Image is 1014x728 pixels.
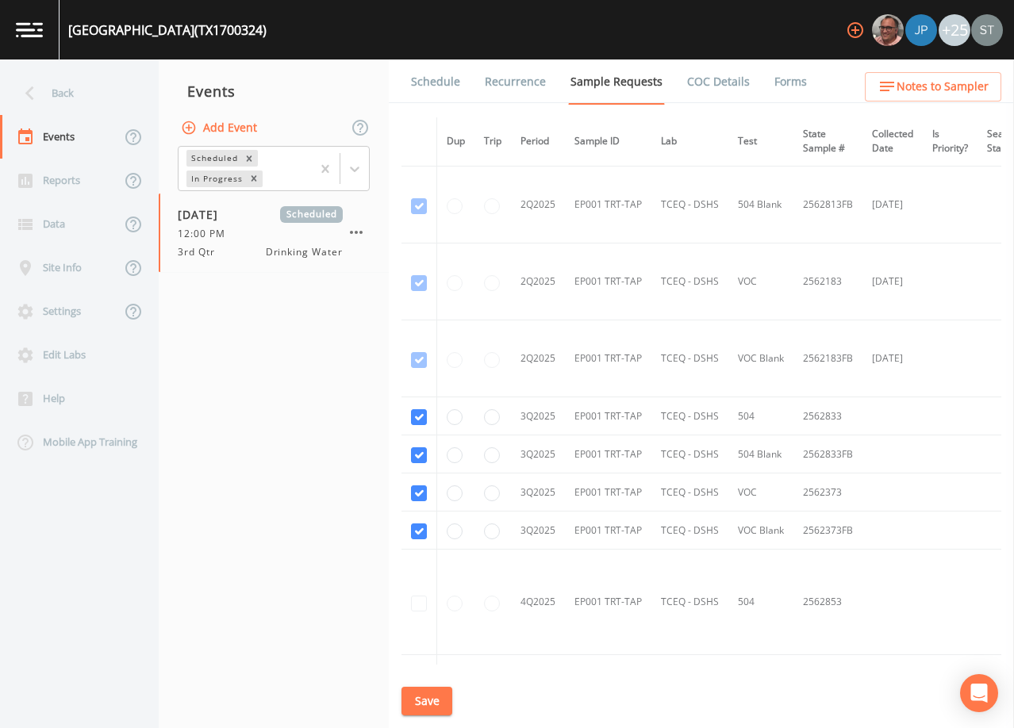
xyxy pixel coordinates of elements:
img: 41241ef155101aa6d92a04480b0d0000 [905,14,937,46]
td: 3Q2025 [511,397,565,435]
div: Remove Scheduled [240,150,258,167]
button: Add Event [178,113,263,143]
span: 12:00 PM [178,227,235,241]
div: Events [159,71,389,111]
td: EP001 TRT-TAP [565,512,651,550]
td: 4Q2025 [511,550,565,655]
td: 2562183FB [793,320,862,397]
th: Dup [437,117,475,166]
button: Save [401,687,452,716]
td: TCEQ - DSHS [651,167,728,243]
td: EP001 TRT-TAP [565,397,651,435]
td: 2562373 [793,473,862,512]
a: Schedule [409,59,463,104]
td: EP001 TRT-TAP [565,167,651,243]
div: Joshua gere Paul [905,14,938,46]
td: 2Q2025 [511,167,565,243]
td: 2562833FB [793,435,862,473]
a: COC Details [685,59,752,104]
td: TCEQ - DSHS [651,512,728,550]
th: Collected Date [862,117,923,166]
button: Notes to Sampler [865,72,1001,102]
span: 3rd Qtr [178,245,225,259]
td: EP001 TRT-TAP [565,435,651,473]
td: TCEQ - DSHS [651,243,728,320]
th: Trip [474,117,511,166]
td: 3Q2025 [511,435,565,473]
td: 2562833 [793,397,862,435]
td: VOC Blank [728,512,793,550]
th: Lab [651,117,728,166]
span: Notes to Sampler [897,77,989,97]
td: VOC Blank [728,320,793,397]
td: 2Q2025 [511,243,565,320]
a: Recurrence [482,59,548,104]
td: 504 [728,397,793,435]
td: 2562183 [793,243,862,320]
td: VOC [728,473,793,512]
td: TCEQ - DSHS [651,435,728,473]
td: TCEQ - DSHS [651,320,728,397]
div: Mike Franklin [871,14,905,46]
th: Period [511,117,565,166]
td: [DATE] [862,167,923,243]
td: TCEQ - DSHS [651,473,728,512]
td: [DATE] [862,243,923,320]
td: 2562813FB [793,167,862,243]
td: 3Q2025 [511,473,565,512]
td: VOC [728,243,793,320]
div: In Progress [186,171,245,187]
td: TCEQ - DSHS [651,397,728,435]
img: cb9926319991c592eb2b4c75d39c237f [971,14,1003,46]
a: [DATE]Scheduled12:00 PM3rd QtrDrinking Water [159,193,389,273]
div: Remove In Progress [245,171,263,187]
td: TCEQ - DSHS [651,550,728,655]
td: EP001 TRT-TAP [565,243,651,320]
img: logo [16,22,43,37]
div: +25 [939,14,970,46]
th: Is Priority? [923,117,978,166]
td: 2Q2025 [511,320,565,397]
div: [GEOGRAPHIC_DATA] (TX1700324) [68,21,267,40]
td: 504 Blank [728,167,793,243]
td: 2562373FB [793,512,862,550]
img: e2d790fa78825a4bb76dcb6ab311d44c [872,14,904,46]
div: Scheduled [186,150,240,167]
td: [DATE] [862,320,923,397]
td: EP001 TRT-TAP [565,320,651,397]
td: EP001 TRT-TAP [565,550,651,655]
th: Sample ID [565,117,651,166]
div: Open Intercom Messenger [960,674,998,712]
td: 3Q2025 [511,512,565,550]
td: EP001 TRT-TAP [565,473,651,512]
th: State Sample # [793,117,862,166]
span: [DATE] [178,206,229,223]
a: Forms [772,59,809,104]
th: Test [728,117,793,166]
td: 2562853 [793,550,862,655]
td: 504 [728,550,793,655]
span: Drinking Water [266,245,343,259]
td: 504 Blank [728,435,793,473]
a: Sample Requests [568,59,665,105]
span: Scheduled [280,206,343,223]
